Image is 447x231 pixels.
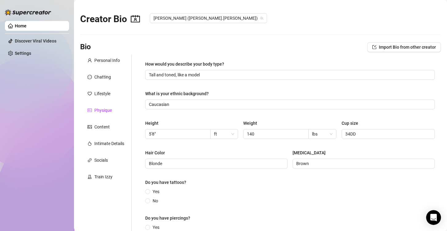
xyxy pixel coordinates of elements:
label: Do you have tattoos? [145,179,191,186]
a: Settings [15,51,31,56]
a: Discover Viral Videos [15,38,56,43]
span: idcard [88,108,92,112]
label: How would you describe your body type? [145,61,228,67]
input: Weight [247,131,304,137]
span: import [372,45,376,49]
span: heart [88,91,92,96]
input: Cup size [345,131,430,137]
span: Import Bio from other creator [379,45,436,50]
input: Hair Color [149,160,283,167]
div: Do you have piercings? [145,215,190,221]
div: Open Intercom Messenger [426,210,441,225]
div: Weight [243,120,257,127]
div: Physique [94,107,112,114]
div: Content [94,124,110,130]
span: picture [88,125,92,129]
span: link [88,158,92,162]
div: Hair Color [145,149,165,156]
span: message [88,75,92,79]
label: Cup size [342,120,363,127]
span: Yes [150,224,162,231]
div: Height [145,120,158,127]
div: [MEDICAL_DATA] [293,149,326,156]
div: How would you describe your body type? [145,61,224,67]
div: Personal Info [94,57,120,64]
input: Eye Color [296,160,430,167]
span: Tricia (tricia.marchese) [154,14,263,23]
div: Intimate Details [94,140,124,147]
button: Import Bio from other creator [367,42,441,52]
span: user [88,58,92,63]
span: Yes [150,188,162,195]
span: ft [214,129,235,139]
span: team [260,16,264,20]
label: Hair Color [145,149,169,156]
h2: Creator Bio [80,13,140,25]
div: Do you have tattoos? [145,179,186,186]
span: No [150,197,161,204]
label: Eye Color [293,149,330,156]
div: Socials [94,157,108,164]
h3: Bio [80,42,91,52]
div: Lifestyle [94,90,110,97]
div: What is your ethnic background? [145,90,209,97]
a: Home [15,23,27,28]
label: Do you have piercings? [145,215,195,221]
input: What is your ethnic background? [149,101,430,108]
span: contacts [131,14,140,23]
div: Chatting [94,74,111,80]
label: What is your ethnic background? [145,90,213,97]
span: fire [88,141,92,146]
label: Height [145,120,163,127]
div: Cup size [342,120,358,127]
input: How would you describe your body type? [149,71,430,78]
input: Height [149,131,206,137]
span: experiment [88,175,92,179]
label: Weight [243,120,261,127]
span: lbs [312,129,333,139]
img: logo-BBDzfeDw.svg [5,9,51,15]
div: Train Izzy [94,173,113,180]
